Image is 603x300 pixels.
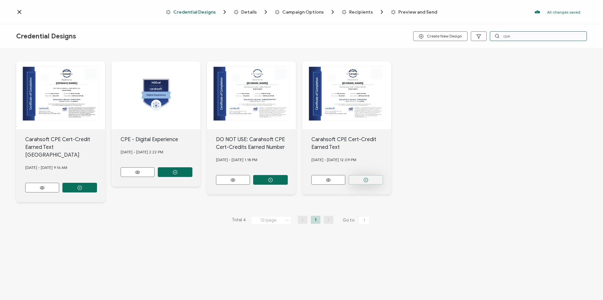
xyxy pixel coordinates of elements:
div: [DATE] - [DATE] 2.22 PM [121,143,201,161]
div: CPE - Digital Experience [121,136,201,143]
span: Go to [343,216,371,225]
span: Preview and Send [391,10,437,15]
span: Campaign Options [275,9,336,15]
span: Total 4 [232,216,246,225]
span: Details [234,9,269,15]
span: Preview and Send [398,10,437,15]
span: Details [241,10,257,15]
span: Recipients [342,9,385,15]
span: Credential Designs [16,32,76,40]
li: 1 [311,216,320,224]
div: [DATE] - [DATE] 9.16 AM [25,159,105,176]
span: Credential Designs [173,10,216,15]
div: Breadcrumb [166,9,437,15]
span: Campaign Options [282,10,324,15]
p: All changes saved [547,10,580,15]
span: Credential Designs [166,9,228,15]
div: DO NOT USE: Carahsoft CPE Cert-Credits Earned Number [216,136,296,151]
div: [DATE] - [DATE] 12.09 PM [311,151,392,169]
button: Create New Design [413,31,468,41]
div: Carahsoft CPE Cert-Credit Earned Text [311,136,392,151]
iframe: Chat Widget [571,269,603,300]
div: [DATE] - [DATE] 1.18 PM [216,151,296,169]
span: Recipients [349,10,373,15]
input: Search [490,31,587,41]
div: Carahsoft CPE Cert-Credit Earned Text [GEOGRAPHIC_DATA] [25,136,105,159]
input: Select [251,216,291,225]
span: Create New Design [419,34,462,39]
